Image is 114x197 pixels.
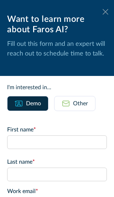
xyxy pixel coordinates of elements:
[7,187,107,196] label: Work email
[7,83,107,92] div: I'm interested in...
[73,99,88,108] div: Other
[7,14,107,35] div: Want to learn more about Faros AI?
[26,99,41,108] div: Demo
[7,39,107,59] p: Fill out this form and an expert will reach out to schedule time to talk.
[7,125,107,134] label: First name
[7,158,107,166] label: Last name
